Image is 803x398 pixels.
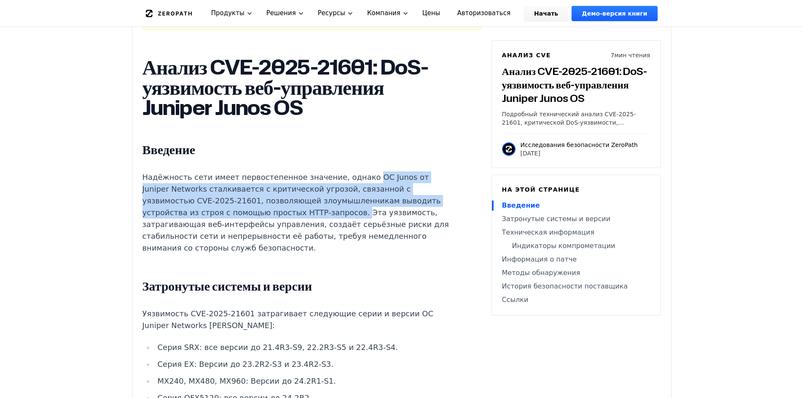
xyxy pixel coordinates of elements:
font: Серия SRX: все версии до 21.4R3-S9, 22.2R3-S5 и 22.4R3-S4. [157,343,398,352]
font: Введение [502,201,540,209]
font: Введение [142,140,196,158]
font: Серия EX: Версии до 23.2R2-S3 и 23.4R2-S3. [157,360,333,369]
font: История безопасности поставщика [502,282,628,290]
font: мин чтения [615,52,650,59]
a: Начать [524,6,568,21]
img: Исследования безопасности ZeroPath [502,142,516,156]
font: Ресурсы [318,9,345,17]
font: Анализ CVE-2025-21601: DoS-уязвимость веб-управления Juniper Junos OS [142,53,428,121]
font: Авторизоваться [457,9,510,17]
a: Авторизоваться [447,6,521,21]
font: Компания [367,9,400,17]
font: Техническая информация [502,228,595,236]
font: 7 [611,52,615,59]
a: Введение [502,200,650,211]
font: Цены [422,9,440,17]
font: Подробный технический анализ CVE-2025-21601, критической DoS-уязвимости, затрагивающей компоненты... [502,111,644,143]
font: Затронутые системы и версии [502,215,611,223]
font: Анализ CVE-2025-21601: DoS-уязвимость веб-управления Juniper Junos OS [502,64,647,105]
font: Исследования безопасности ZeroPath [521,142,638,148]
font: [DATE] [521,150,540,157]
a: Техническая информация [502,227,650,238]
font: Ссылки [502,296,529,304]
font: Индикаторы компрометации [512,242,615,250]
font: Продукты [211,9,244,17]
a: Ссылки [502,295,650,305]
font: На этой странице [502,186,580,193]
font: Методы обнаружения [502,269,580,277]
font: Уязвимость CVE-2025-21601 затрагивает следующие серии и версии ОС Juniper Networks [PERSON_NAME]: [142,309,434,330]
font: MX240, MX480, MX960: Версии до 24.2R1-S1. [157,377,336,385]
font: Затронутые системы и версии [142,277,312,295]
a: Демо-версия книги [572,6,657,21]
a: История безопасности поставщика [502,281,650,291]
font: Демо-версия книги [582,10,647,17]
font: Решения [266,9,296,17]
font: Начать [534,10,558,17]
a: Затронутые системы и версии [502,214,650,224]
a: Методы обнаружения [502,268,650,278]
font: Надёжность сети имеет первостепенное значение, однако ОС Junos от Juniper Networks сталкивается с... [142,173,449,252]
font: Информация о патче [502,255,577,263]
a: Индикаторы компрометации [502,241,650,251]
font: Анализ CVE [502,52,551,59]
a: Информация о патче [502,254,650,264]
